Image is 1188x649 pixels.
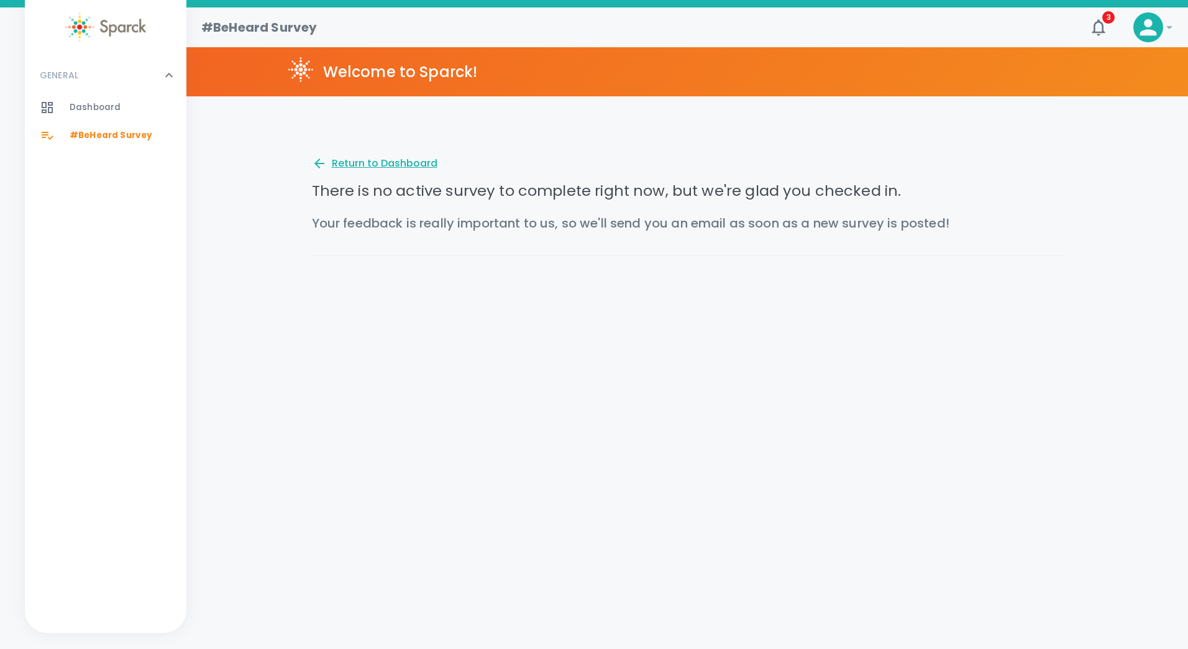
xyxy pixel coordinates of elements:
[65,12,146,42] img: Sparck logo
[25,12,186,42] a: Sparck logo
[25,122,186,149] a: #BeHeard Survey
[288,57,313,82] img: Sparck logo
[312,181,1063,201] p: There is no active survey to complete right now, but we're glad you checked in.
[1102,11,1115,24] span: 3
[40,69,78,81] p: GENERAL
[25,94,186,121] a: Dashboard
[70,101,121,114] span: Dashboard
[312,211,1063,236] p: Your feedback is really important to us, so we'll send you an email as soon as a new survey is po...
[25,94,186,154] div: GENERAL
[201,17,317,37] h1: #BeHeard Survey
[25,57,186,94] div: GENERAL
[1084,12,1113,42] button: 3
[70,129,152,142] span: #BeHeard Survey
[312,156,437,171] button: Return to Dashboard
[323,62,478,82] h5: Welcome to Sparck!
